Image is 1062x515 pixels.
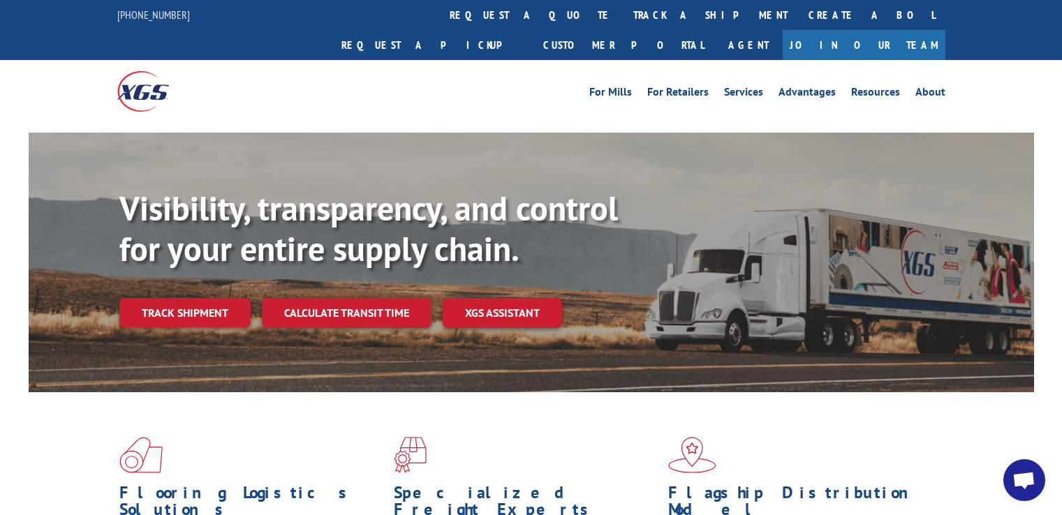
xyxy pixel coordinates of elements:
img: xgs-icon-flagship-distribution-model-red [668,437,716,473]
div: Open chat [1003,459,1045,501]
a: For Mills [589,87,632,102]
a: [PHONE_NUMBER] [117,8,190,22]
a: Calculate transit time [262,298,432,328]
b: Visibility, transparency, and control for your entire supply chain. [119,186,618,270]
a: XGS ASSISTANT [443,298,562,328]
a: Services [724,87,763,102]
a: About [915,87,945,102]
a: Track shipment [119,298,251,327]
a: Agent [714,30,783,60]
a: For Retailers [647,87,709,102]
a: Join Our Team [783,30,945,60]
a: Customer Portal [533,30,714,60]
a: Request a pickup [331,30,533,60]
img: xgs-icon-focused-on-flooring-red [394,437,427,473]
a: Advantages [779,87,836,102]
a: Resources [851,87,900,102]
img: xgs-icon-total-supply-chain-intelligence-red [119,437,163,473]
